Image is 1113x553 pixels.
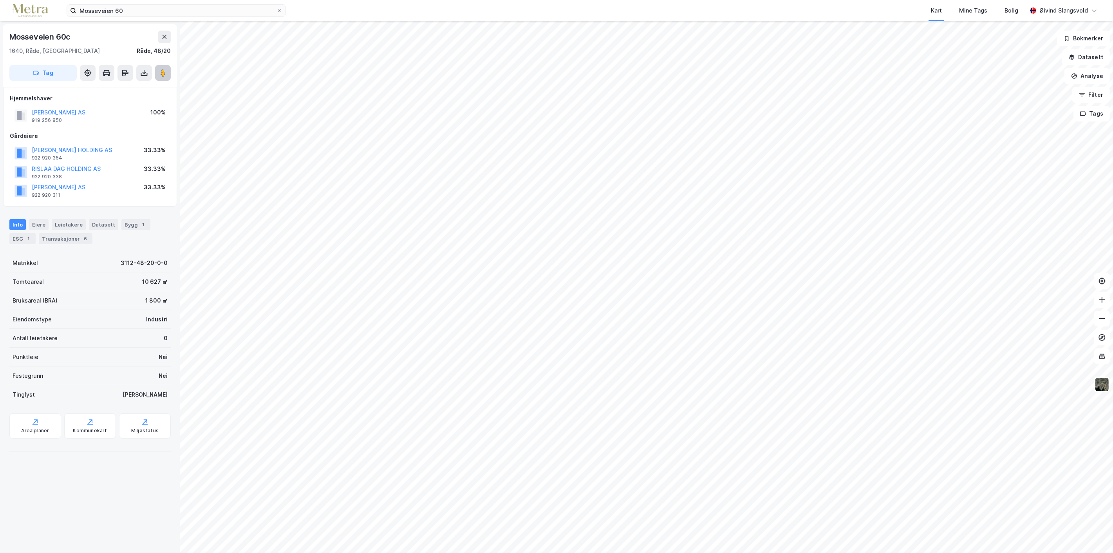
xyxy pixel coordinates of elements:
div: 922 920 354 [32,155,62,161]
div: 33.33% [144,164,166,174]
div: Transaksjoner [39,233,92,244]
div: ESG [9,233,36,244]
input: Søk på adresse, matrikkel, gårdeiere, leietakere eller personer [76,5,276,16]
div: 919 256 850 [32,117,62,123]
div: [PERSON_NAME] [123,390,168,399]
button: Filter [1072,87,1110,103]
div: Tomteareal [13,277,44,286]
iframe: Chat Widget [1074,515,1113,553]
div: 0 [164,334,168,343]
div: Arealplaner [21,428,49,434]
div: 10 627 ㎡ [142,277,168,286]
div: Hjemmelshaver [10,94,170,103]
div: Antall leietakere [13,334,58,343]
img: metra-logo.256734c3b2bbffee19d4.png [13,4,48,18]
div: 1640, Råde, [GEOGRAPHIC_DATA] [9,46,100,56]
div: Miljøstatus [131,428,159,434]
div: 1 800 ㎡ [145,296,168,305]
button: Bokmerker [1057,31,1110,46]
button: Analyse [1064,68,1110,84]
div: Festegrunn [13,371,43,381]
div: Tinglyst [13,390,35,399]
div: 33.33% [144,183,166,192]
div: Mosseveien 60c [9,31,72,43]
div: Eiere [29,219,49,230]
div: Øivind Slangsvold [1039,6,1088,15]
div: Kontrollprogram for chat [1074,515,1113,553]
div: Industri [146,315,168,324]
div: 922 920 311 [32,192,60,198]
div: 3112-48-20-0-0 [121,258,168,268]
div: 6 [81,235,89,243]
div: Gårdeiere [10,131,170,141]
div: Bruksareal (BRA) [13,296,58,305]
div: 100% [150,108,166,117]
div: Punktleie [13,352,38,362]
img: 9k= [1095,377,1109,392]
div: Kommunekart [73,428,107,434]
div: Bygg [121,219,150,230]
div: 1 [25,235,33,243]
div: 33.33% [144,145,166,155]
div: Nei [159,371,168,381]
div: Kart [931,6,942,15]
div: Info [9,219,26,230]
div: 922 920 338 [32,174,62,180]
button: Tag [9,65,77,81]
div: Datasett [89,219,118,230]
div: Matrikkel [13,258,38,268]
div: Eiendomstype [13,315,52,324]
div: Mine Tags [959,6,987,15]
button: Tags [1073,106,1110,121]
div: 1 [139,221,147,228]
div: Råde, 48/20 [137,46,171,56]
div: Leietakere [52,219,86,230]
div: Nei [159,352,168,362]
button: Datasett [1062,49,1110,65]
div: Bolig [1005,6,1018,15]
